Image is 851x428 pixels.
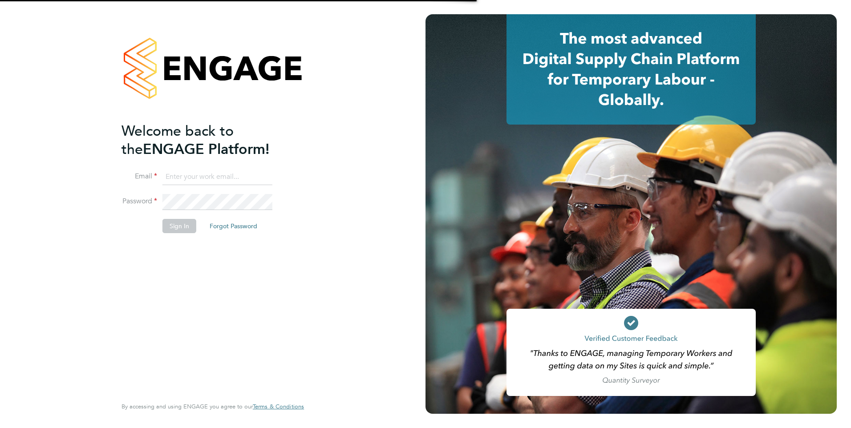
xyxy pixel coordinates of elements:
button: Sign In [162,219,196,233]
span: Welcome back to the [122,122,234,158]
button: Forgot Password [203,219,264,233]
label: Email [122,172,157,181]
h2: ENGAGE Platform! [122,122,295,158]
label: Password [122,197,157,206]
span: By accessing and using ENGAGE you agree to our [122,403,304,410]
a: Terms & Conditions [253,403,304,410]
input: Enter your work email... [162,169,272,185]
